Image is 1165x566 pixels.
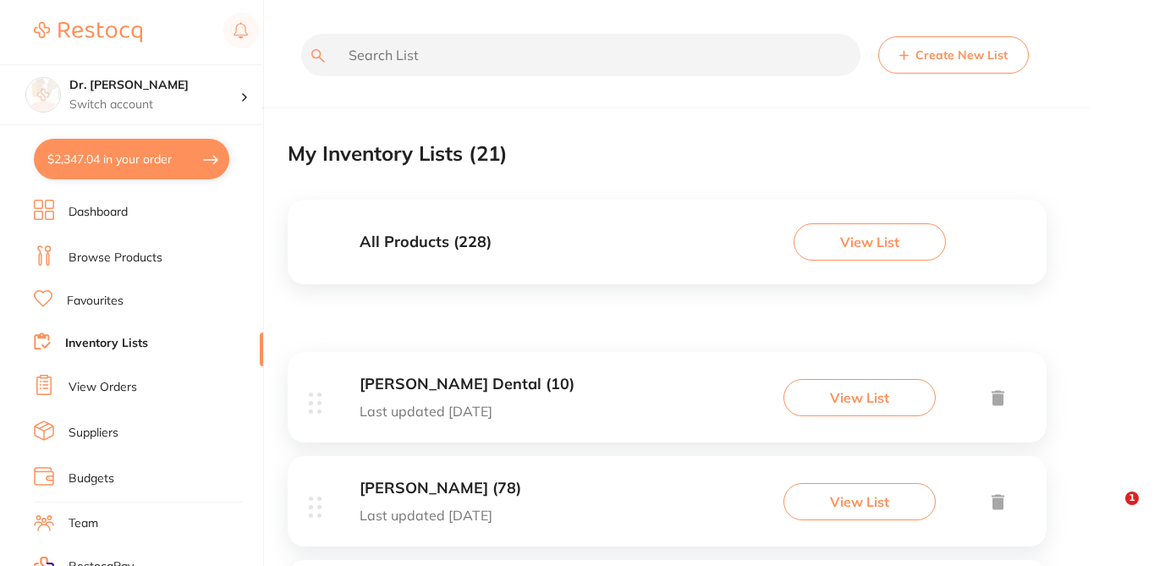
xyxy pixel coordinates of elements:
div: [PERSON_NAME] Dental (10)Last updated [DATE]View List [288,352,1047,456]
a: Team [69,515,98,532]
a: Budgets [69,470,114,487]
h3: All Products ( 228 ) [360,234,492,251]
img: Dr. Kim Carr [26,78,60,112]
button: $2,347.04 in your order [34,139,229,179]
p: Last updated [DATE] [360,508,521,523]
p: Last updated [DATE] [360,404,574,419]
a: Dashboard [69,204,128,221]
iframe: Intercom live chat [1091,492,1131,532]
img: Restocq Logo [34,22,142,42]
button: View List [794,223,946,261]
a: Restocq Logo [34,13,142,52]
a: View Orders [69,379,137,396]
h3: [PERSON_NAME] Dental (10) [360,376,574,393]
button: View List [783,483,936,520]
h4: Dr. Kim Carr [69,77,240,94]
input: Search List [301,34,860,76]
p: Switch account [69,96,240,113]
div: [PERSON_NAME] (78)Last updated [DATE]View List [288,456,1047,560]
button: Create New List [878,36,1029,74]
a: Inventory Lists [65,335,148,352]
a: Favourites [67,293,124,310]
h2: My Inventory Lists ( 21 ) [288,142,508,166]
a: Suppliers [69,425,118,442]
span: 1 [1125,492,1139,505]
h3: [PERSON_NAME] (78) [360,480,521,497]
a: Browse Products [69,250,162,267]
button: View List [783,379,936,416]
